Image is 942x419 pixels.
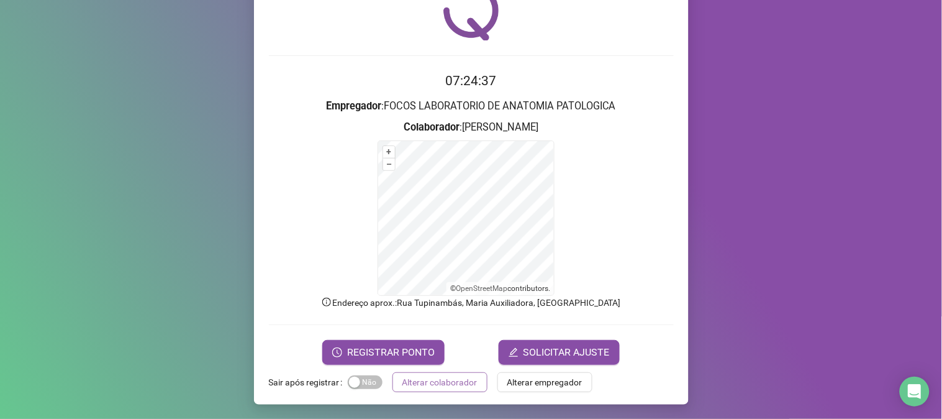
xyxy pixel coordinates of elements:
a: OpenStreetMap [456,284,507,293]
h3: : [PERSON_NAME] [269,119,674,136]
button: Alterar colaborador [392,372,487,392]
span: SOLICITAR AJUSTE [523,345,610,360]
span: clock-circle [332,348,342,357]
button: Alterar empregador [497,372,592,392]
span: info-circle [321,297,332,308]
span: REGISTRAR PONTO [347,345,435,360]
button: – [383,159,395,170]
span: edit [509,348,519,357]
button: + [383,146,395,158]
div: Open Intercom Messenger [900,377,930,407]
button: REGISTRAR PONTO [322,340,445,365]
span: Alterar colaborador [402,375,478,389]
span: Alterar empregador [507,375,582,389]
time: 07:24:37 [446,73,497,88]
strong: Colaborador [404,121,460,133]
button: editSOLICITAR AJUSTE [499,340,620,365]
li: © contributors. [450,284,550,293]
h3: : FOCOS LABORATORIO DE ANATOMIA PATOLOGICA [269,98,674,114]
p: Endereço aprox. : Rua Tupinambás, Maria Auxiliadora, [GEOGRAPHIC_DATA] [269,296,674,310]
strong: Empregador [326,100,381,112]
label: Sair após registrar [269,372,348,392]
